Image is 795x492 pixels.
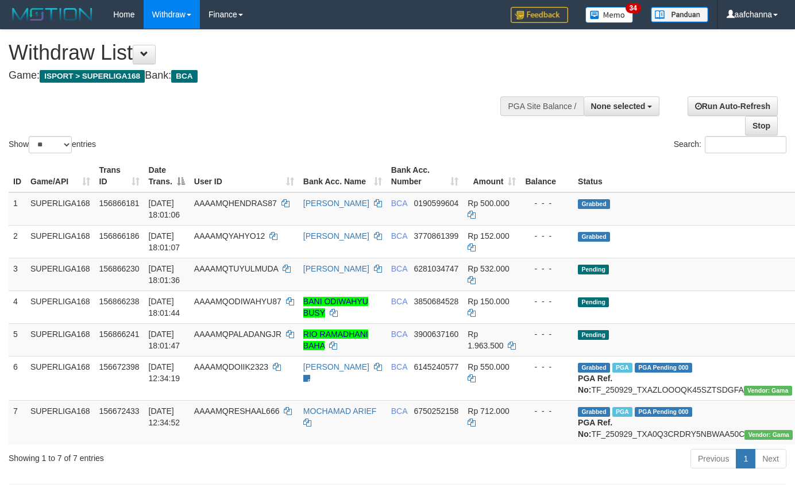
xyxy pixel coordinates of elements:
span: [DATE] 18:01:44 [149,297,180,317]
span: AAAAMQTUYULMUDA [194,264,278,273]
a: 1 [736,449,755,468]
span: BCA [391,199,407,208]
select: Showentries [29,136,72,153]
a: MOCHAMAD ARIEF [303,406,377,416]
span: Vendor URL: https://trx31.1velocity.biz [744,430,793,440]
img: MOTION_logo.png [9,6,96,23]
span: BCA [391,231,407,241]
span: Copy 0190599604 to clipboard [414,199,458,208]
span: Grabbed [578,232,610,242]
span: PGA Pending [635,407,692,417]
span: Rp 152.000 [468,231,509,241]
a: [PERSON_NAME] [303,199,369,208]
td: 7 [9,400,26,444]
span: Vendor URL: https://trx31.1velocity.biz [744,386,792,396]
input: Search: [705,136,786,153]
span: 156866186 [99,231,140,241]
span: Copy 3900637160 to clipboard [414,330,458,339]
td: SUPERLIGA168 [26,290,95,323]
span: AAAAMQDOIIK2323 [194,362,268,371]
td: SUPERLIGA168 [26,225,95,258]
span: Copy 3850684528 to clipboard [414,297,458,306]
span: [DATE] 18:01:47 [149,330,180,350]
th: Amount: activate to sort column ascending [463,160,520,192]
span: AAAAMQPALADANGJR [194,330,281,339]
th: ID [9,160,26,192]
a: Previous [690,449,736,468]
a: [PERSON_NAME] [303,231,369,241]
div: PGA Site Balance / [500,96,583,116]
th: Date Trans.: activate to sort column descending [144,160,190,192]
span: BCA [391,297,407,306]
a: Stop [745,116,778,135]
a: [PERSON_NAME] [303,362,369,371]
td: 1 [9,192,26,226]
span: 156866181 [99,199,140,208]
div: - - - [525,361,569,373]
a: BANI ODIWAHYU BUSY [303,297,368,317]
td: SUPERLIGA168 [26,356,95,400]
span: Marked by aafsoycanthlai [612,363,632,373]
span: [DATE] 18:01:36 [149,264,180,285]
img: Button%20Memo.svg [585,7,634,23]
span: BCA [391,264,407,273]
span: BCA [391,406,407,416]
span: BCA [391,362,407,371]
th: Bank Acc. Number: activate to sort column ascending [387,160,464,192]
span: Copy 6281034747 to clipboard [414,264,458,273]
h1: Withdraw List [9,41,519,64]
span: 156866241 [99,330,140,339]
th: Balance [520,160,573,192]
span: AAAAMQYAHYO12 [194,231,265,241]
b: PGA Ref. No: [578,418,612,439]
img: Feedback.jpg [511,7,568,23]
div: - - - [525,263,569,274]
span: 34 [626,3,641,13]
span: Pending [578,265,609,274]
span: Copy 3770861399 to clipboard [414,231,458,241]
span: BCA [391,330,407,339]
a: RIO RAMADHANI BAHA [303,330,368,350]
span: Pending [578,330,609,340]
span: Rp 550.000 [468,362,509,371]
td: 6 [9,356,26,400]
div: - - - [525,197,569,209]
span: Grabbed [578,199,610,209]
td: 4 [9,290,26,323]
span: PGA Pending [635,363,692,373]
span: Rp 500.000 [468,199,509,208]
button: None selected [584,96,660,116]
td: 5 [9,323,26,356]
th: Bank Acc. Name: activate to sort column ascending [299,160,387,192]
span: BCA [171,70,197,83]
span: [DATE] 12:34:19 [149,362,180,383]
span: Rp 532.000 [468,264,509,273]
div: Showing 1 to 7 of 7 entries [9,448,323,464]
a: [PERSON_NAME] [303,264,369,273]
td: SUPERLIGA168 [26,400,95,444]
div: - - - [525,230,569,242]
span: [DATE] 12:34:52 [149,406,180,427]
a: Next [755,449,786,468]
th: Game/API: activate to sort column ascending [26,160,95,192]
td: 3 [9,258,26,290]
span: Marked by aafsoycanthlai [612,407,632,417]
span: AAAAMQODIWAHYU87 [194,297,281,306]
label: Show entries [9,136,96,153]
label: Search: [674,136,786,153]
td: SUPERLIGA168 [26,258,95,290]
span: Rp 712.000 [468,406,509,416]
span: Pending [578,297,609,307]
span: Grabbed [578,407,610,417]
span: Copy 6750252158 to clipboard [414,406,458,416]
td: SUPERLIGA168 [26,192,95,226]
span: None selected [591,102,646,111]
div: - - - [525,328,569,340]
span: AAAAMQHENDRAS87 [194,199,277,208]
div: - - - [525,405,569,417]
span: [DATE] 18:01:06 [149,199,180,219]
td: SUPERLIGA168 [26,323,95,356]
span: 156672433 [99,406,140,416]
img: panduan.png [651,7,708,22]
span: Copy 6145240577 to clipboard [414,362,458,371]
